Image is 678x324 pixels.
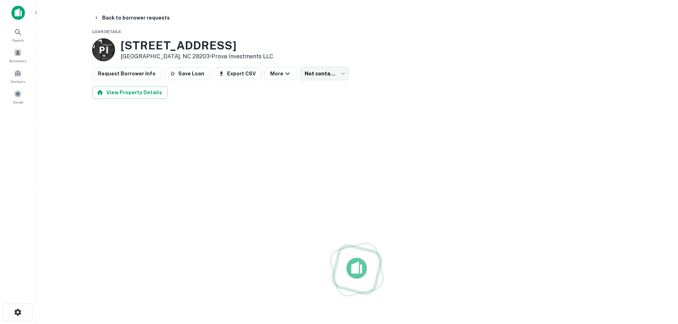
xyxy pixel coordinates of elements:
span: Saved [13,99,23,105]
a: Borrowers [2,46,33,65]
span: Borrowers [9,58,26,64]
button: View Property Details [92,86,168,99]
button: More [264,67,298,80]
a: Contacts [2,67,33,86]
button: Request Borrower Info [92,67,161,80]
img: capitalize-icon.png [11,6,25,20]
span: Contacts [11,79,25,84]
a: Prova Investments LLC [211,53,273,60]
button: Save Loan [164,67,210,80]
p: [GEOGRAPHIC_DATA], NC 28203 • [121,52,273,61]
h3: [STREET_ADDRESS] [121,39,273,52]
button: Export CSV [213,67,262,80]
div: Not contacted [300,67,348,80]
a: Search [2,25,33,44]
span: Loan Details [92,30,121,34]
a: Saved [2,87,33,106]
p: P I [99,43,108,57]
button: Back to borrower requests [91,11,173,24]
iframe: Chat Widget [642,267,678,301]
span: Search [12,37,24,43]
